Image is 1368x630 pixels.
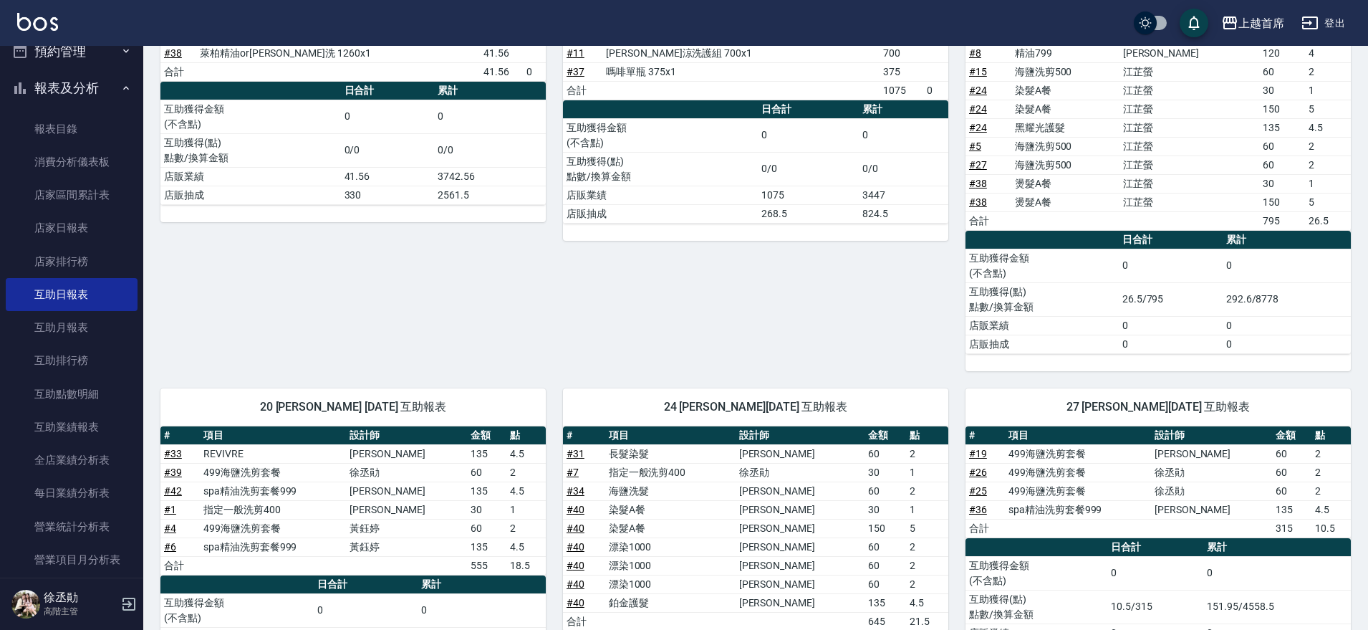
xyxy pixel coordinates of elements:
[467,556,506,575] td: 555
[434,133,546,167] td: 0/0
[965,211,1011,230] td: 合計
[736,593,864,612] td: [PERSON_NAME]
[567,485,584,497] a: #34
[1223,282,1351,316] td: 292.6/8778
[969,140,981,152] a: #5
[563,100,948,224] table: a dense table
[969,103,987,115] a: #24
[1011,118,1119,137] td: 黑耀光護髮
[965,590,1107,624] td: 互助獲得(點) 點數/換算金額
[6,311,138,344] a: 互助月報表
[736,482,864,500] td: [PERSON_NAME]
[563,81,602,100] td: 合計
[736,556,864,575] td: [PERSON_NAME]
[341,133,435,167] td: 0/0
[563,426,605,445] th: #
[1305,44,1351,62] td: 4
[1119,62,1260,81] td: 江芷螢
[160,426,200,445] th: #
[480,44,523,62] td: 41.56
[563,118,758,152] td: 互助獲得金額 (不含點)
[605,500,736,519] td: 染髮A餐
[346,426,467,445] th: 設計師
[6,33,138,70] button: 預約管理
[965,556,1107,590] td: 互助獲得金額 (不含點)
[467,444,506,463] td: 135
[160,62,196,81] td: 合計
[1259,81,1305,100] td: 30
[6,576,138,609] a: 設計師業績表
[859,118,948,152] td: 0
[1223,335,1351,353] td: 0
[969,85,987,96] a: #24
[160,26,546,82] table: a dense table
[567,578,584,590] a: #40
[1272,519,1311,538] td: 315
[605,593,736,612] td: 鉑金護髮
[1311,482,1351,500] td: 2
[506,426,546,445] th: 點
[434,82,546,100] th: 累計
[906,575,948,593] td: 2
[864,482,907,500] td: 60
[965,316,1119,335] td: 店販業績
[969,467,987,478] a: #26
[160,167,341,186] td: 店販業績
[859,100,948,119] th: 累計
[200,519,346,538] td: 499海鹽洗剪套餐
[965,426,1351,538] table: a dense table
[563,204,758,223] td: 店販抽成
[1151,463,1272,482] td: 徐丞勛
[736,500,864,519] td: [PERSON_NAME]
[196,44,431,62] td: 萊柏精油or[PERSON_NAME]洗 1260x1
[864,500,907,519] td: 30
[906,500,948,519] td: 1
[506,444,546,463] td: 4.5
[1272,500,1311,519] td: 135
[965,249,1119,282] td: 互助獲得金額 (不含點)
[1005,463,1151,482] td: 499海鹽洗剪套餐
[11,590,40,619] img: Person
[1119,231,1223,249] th: 日合計
[969,159,987,171] a: #27
[44,591,117,605] h5: 徐丞勛
[906,593,948,612] td: 4.5
[605,538,736,556] td: 漂染1000
[567,467,579,478] a: #7
[965,282,1119,316] td: 互助獲得(點) 點數/換算金額
[6,70,138,107] button: 報表及分析
[605,444,736,463] td: 長髮染髮
[6,543,138,576] a: 營業項目月分析表
[906,556,948,575] td: 2
[200,463,346,482] td: 499海鹽洗剪套餐
[1011,62,1119,81] td: 海鹽洗剪500
[434,186,546,204] td: 2561.5
[164,541,176,553] a: #6
[1119,335,1223,353] td: 0
[965,335,1119,353] td: 店販抽成
[1272,463,1311,482] td: 60
[864,575,907,593] td: 60
[906,482,948,500] td: 2
[965,519,1005,538] td: 合計
[178,400,529,414] span: 20 [PERSON_NAME] [DATE] 互助報表
[314,593,418,627] td: 0
[44,605,117,618] p: 高階主管
[1311,519,1351,538] td: 10.5
[1223,316,1351,335] td: 0
[1180,9,1208,37] button: save
[1119,249,1223,282] td: 0
[1119,44,1260,62] td: [PERSON_NAME]
[1259,211,1305,230] td: 795
[467,519,506,538] td: 60
[346,538,467,556] td: 黃鈺婷
[1119,137,1260,156] td: 江芷螢
[6,245,138,278] a: 店家排行榜
[580,400,931,414] span: 24 [PERSON_NAME][DATE] 互助報表
[164,47,182,59] a: #38
[1005,482,1151,500] td: 499海鹽洗剪套餐
[1215,9,1290,38] button: 上越首席
[736,426,864,445] th: 設計師
[605,556,736,575] td: 漂染1000
[864,593,907,612] td: 135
